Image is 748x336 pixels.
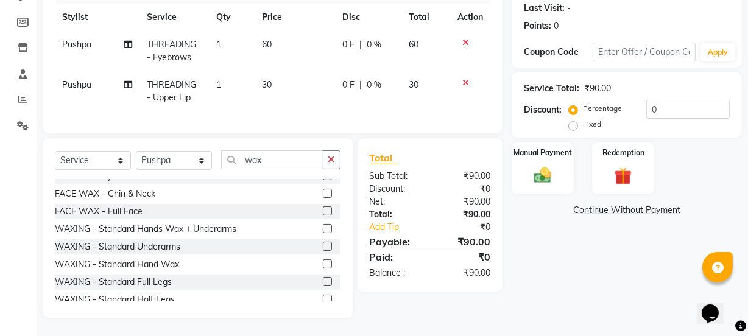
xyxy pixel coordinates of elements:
span: 0 % [367,38,381,51]
label: Redemption [602,147,644,158]
div: ₹0 [430,183,499,195]
div: 0 [554,19,559,32]
div: WAXING - Standard Hands Wax + Underarms [55,223,236,236]
div: Service Total: [524,82,579,95]
th: Total [401,4,450,31]
span: 60 [262,39,272,50]
div: Total: [361,208,430,221]
div: Paid: [361,250,430,264]
button: Apply [700,43,735,61]
div: ₹90.00 [430,234,499,249]
th: Service [139,4,208,31]
th: Qty [209,4,255,31]
label: Percentage [583,103,622,114]
input: Enter Offer / Coupon Code [593,43,696,61]
div: Last Visit: [524,2,565,15]
span: Total [370,152,398,164]
div: FACE WAX - Chin & Neck [55,187,155,200]
span: THREADING - Eyebrows [147,39,196,63]
div: WAXING - Standard Half Legs [55,293,175,306]
span: 0 % [367,79,381,91]
div: ₹90.00 [584,82,611,95]
div: Sub Total: [361,170,430,183]
th: Price [255,4,335,31]
div: Coupon Code [524,46,593,58]
div: ₹90.00 [430,170,499,183]
span: Pushpa [62,79,91,90]
input: Search or Scan [221,150,323,169]
div: FACE WAX - Full Face [55,205,143,218]
div: Points: [524,19,551,32]
a: Add Tip [361,221,442,234]
div: ₹0 [442,221,499,234]
span: Pushpa [62,39,91,50]
span: 0 F [342,79,355,91]
div: WAXING - Standard Hand Wax [55,258,179,271]
span: 1 [216,39,221,50]
div: ₹90.00 [430,267,499,279]
span: 60 [409,39,418,50]
a: Continue Without Payment [514,204,739,217]
label: Manual Payment [513,147,572,158]
span: | [359,38,362,51]
img: _cash.svg [529,166,557,186]
div: ₹0 [430,250,499,264]
div: Discount: [524,103,562,116]
div: - [567,2,571,15]
th: Disc [335,4,401,31]
span: 30 [262,79,272,90]
div: WAXING - Standard Underarms [55,240,180,253]
div: ₹90.00 [430,195,499,208]
div: ₹90.00 [430,208,499,221]
label: Fixed [583,119,601,130]
span: | [359,79,362,91]
th: Stylist [55,4,139,31]
div: WAXING - Standard Full Legs [55,276,172,289]
div: Discount: [361,183,430,195]
span: 30 [409,79,418,90]
div: Payable: [361,234,430,249]
span: 0 F [342,38,355,51]
img: _gift.svg [609,166,637,187]
div: Balance : [361,267,430,279]
div: Net: [361,195,430,208]
th: Action [450,4,490,31]
iframe: chat widget [697,287,736,324]
span: 1 [216,79,221,90]
span: THREADING - Upper Lip [147,79,196,103]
